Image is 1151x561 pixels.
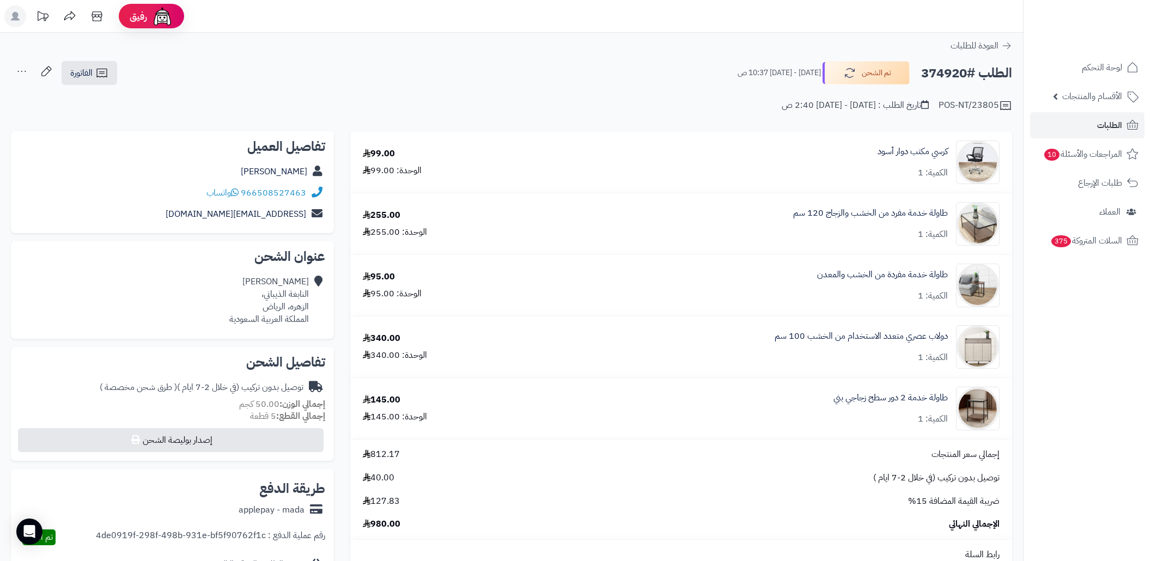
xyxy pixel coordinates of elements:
[1030,112,1144,138] a: الطلبات
[951,39,1012,52] a: العودة للطلبات
[1030,141,1144,167] a: المراجعات والأسئلة10
[363,495,400,508] span: 127.83
[957,141,999,184] img: 1747294236-1-90x90.jpg
[817,269,948,281] a: طاولة خدمة مفردة من الخشب والمعدن
[363,148,395,160] div: 99.00
[957,264,999,307] img: 1752131216-1-90x90.jpg
[949,518,1000,530] span: الإجمالي النهائي
[241,165,307,178] a: [PERSON_NAME]
[1097,118,1122,133] span: الطلبات
[939,99,1012,112] div: POS-NT/23805
[18,428,324,452] button: إصدار بوليصة الشحن
[229,276,309,325] div: [PERSON_NAME] النابغة الذيباني، الزهره، الرياض المملكة العربية السعودية
[918,228,948,241] div: الكمية: 1
[957,387,999,430] img: 1756035167-1-90x90.jpg
[16,519,42,545] div: Open Intercom Messenger
[918,413,948,425] div: الكمية: 1
[363,394,400,406] div: 145.00
[1043,147,1122,162] span: المراجعات والأسئلة
[259,482,325,495] h2: طريقة الدفع
[20,356,325,369] h2: تفاصيل الشحن
[20,250,325,263] h2: عنوان الشحن
[738,68,821,78] small: [DATE] - [DATE] 10:37 ص
[823,62,910,84] button: تم الشحن
[1030,54,1144,81] a: لوحة التحكم
[363,332,400,345] div: 340.00
[62,61,117,85] a: الفاتورة
[363,472,394,484] span: 40.00
[1082,60,1122,75] span: لوحة التحكم
[130,10,147,23] span: رفيق
[151,5,173,27] img: ai-face.png
[957,202,999,246] img: 1751785797-1-90x90.jpg
[363,448,400,461] span: 812.17
[100,381,303,394] div: توصيل بدون تركيب (في خلال 2-7 ايام )
[363,271,395,283] div: 95.00
[1050,233,1122,248] span: السلات المتروكة
[873,472,1000,484] span: توصيل بدون تركيب (في خلال 2-7 ايام )
[782,99,929,112] div: تاريخ الطلب : [DATE] - [DATE] 2:40 ص
[1030,170,1144,196] a: طلبات الإرجاع
[833,392,948,404] a: طاولة خدمة 2 دور سطح زجاجي بني
[1062,89,1122,104] span: الأقسام والمنتجات
[951,39,998,52] span: العودة للطلبات
[276,410,325,423] strong: إجمالي القطع:
[355,548,1008,561] div: رابط السلة
[775,330,948,343] a: دولاب عصري متعدد الاستخدام من الخشب 100 سم
[1030,199,1144,225] a: العملاء
[1078,175,1122,191] span: طلبات الإرجاع
[878,145,948,158] a: كرسي مكتب دوار أسود
[166,208,306,221] a: [EMAIL_ADDRESS][DOMAIN_NAME]
[1099,204,1120,219] span: العملاء
[363,288,422,300] div: الوحدة: 95.00
[363,349,427,362] div: الوحدة: 340.00
[363,164,422,177] div: الوحدة: 99.00
[918,290,948,302] div: الكمية: 1
[793,207,948,219] a: طاولة خدمة مفرد من الخشب والزجاج 120 سم
[918,351,948,364] div: الكمية: 1
[1030,228,1144,254] a: السلات المتروكة375
[279,398,325,411] strong: إجمالي الوزن:
[239,398,325,411] small: 50.00 كجم
[70,66,93,80] span: الفاتورة
[363,411,427,423] div: الوحدة: 145.00
[1051,235,1071,247] span: 375
[1044,149,1059,161] span: 10
[908,495,1000,508] span: ضريبة القيمة المضافة 15%
[931,448,1000,461] span: إجمالي سعر المنتجات
[100,381,177,394] span: ( طرق شحن مخصصة )
[239,504,305,516] div: applepay - mada
[96,529,325,545] div: رقم عملية الدفع : 4de0919f-298f-498b-931e-bf5f90762f1c
[957,325,999,369] img: 1752738841-1-90x90.jpg
[363,226,427,239] div: الوحدة: 255.00
[250,410,325,423] small: 5 قطعة
[29,5,56,30] a: تحديثات المنصة
[921,62,1012,84] h2: الطلب #374920
[363,209,400,222] div: 255.00
[206,186,239,199] a: واتساب
[918,167,948,179] div: الكمية: 1
[241,186,306,199] a: 966508527463
[363,518,400,530] span: 980.00
[20,140,325,153] h2: تفاصيل العميل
